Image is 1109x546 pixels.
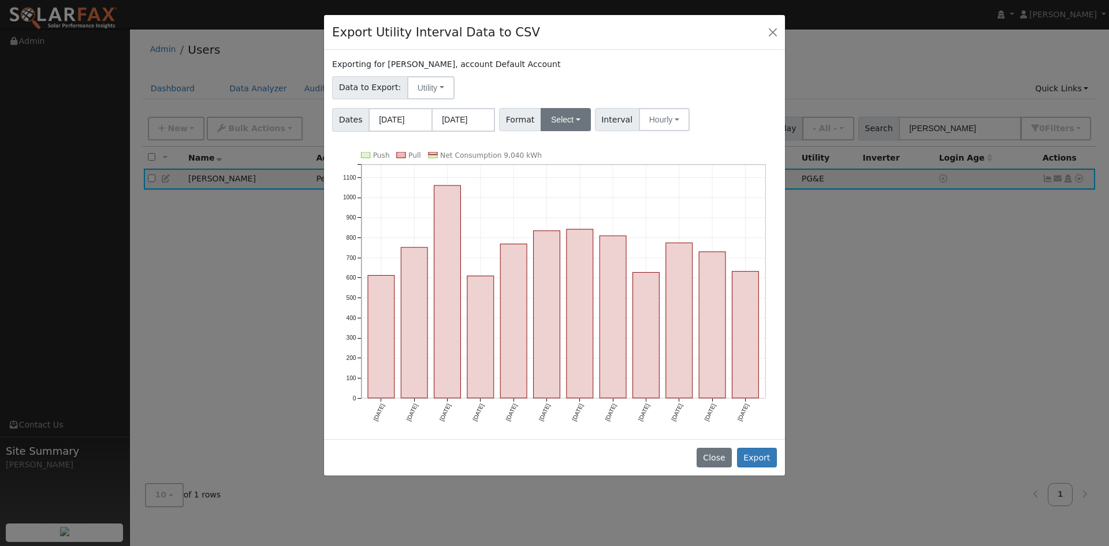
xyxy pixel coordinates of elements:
text: [DATE] [538,402,551,422]
text: Pull [408,151,421,159]
button: Close [765,24,781,40]
span: Interval [595,108,639,131]
button: Export [737,448,777,467]
rect: onclick="" [534,231,560,398]
text: 300 [347,335,356,341]
text: 1000 [343,194,356,200]
text: 200 [347,355,356,361]
button: Select [541,108,591,131]
button: Close [697,448,732,467]
button: Utility [407,76,455,99]
text: [DATE] [405,402,419,422]
text: Net Consumption 9,040 kWh [440,151,542,159]
button: Hourly [639,108,690,131]
text: [DATE] [736,402,750,422]
text: [DATE] [670,402,683,422]
text: 900 [347,214,356,221]
span: Format [499,108,541,131]
text: [DATE] [637,402,650,422]
rect: onclick="" [567,229,593,398]
text: 400 [347,314,356,321]
text: 1100 [343,174,356,180]
rect: onclick="" [368,275,395,398]
label: Exporting for [PERSON_NAME], account Default Account [332,58,560,70]
text: 100 [347,375,356,381]
text: [DATE] [704,402,717,422]
text: [DATE] [505,402,518,422]
rect: onclick="" [732,271,758,398]
text: 700 [347,254,356,261]
rect: onclick="" [632,272,659,398]
h4: Export Utility Interval Data to CSV [332,23,540,42]
rect: onclick="" [500,244,527,398]
text: [DATE] [571,402,584,422]
text: 600 [347,274,356,281]
text: 500 [347,295,356,301]
text: [DATE] [604,402,617,422]
rect: onclick="" [666,243,693,398]
rect: onclick="" [401,247,427,398]
rect: onclick="" [699,252,725,398]
text: 0 [353,395,356,401]
span: Data to Export: [332,76,408,99]
rect: onclick="" [600,236,626,398]
text: [DATE] [471,402,485,422]
text: 800 [347,235,356,241]
rect: onclick="" [434,185,461,398]
text: [DATE] [438,402,452,422]
text: [DATE] [373,402,386,422]
text: Push [373,151,390,159]
span: Dates [332,108,369,132]
rect: onclick="" [467,276,494,398]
